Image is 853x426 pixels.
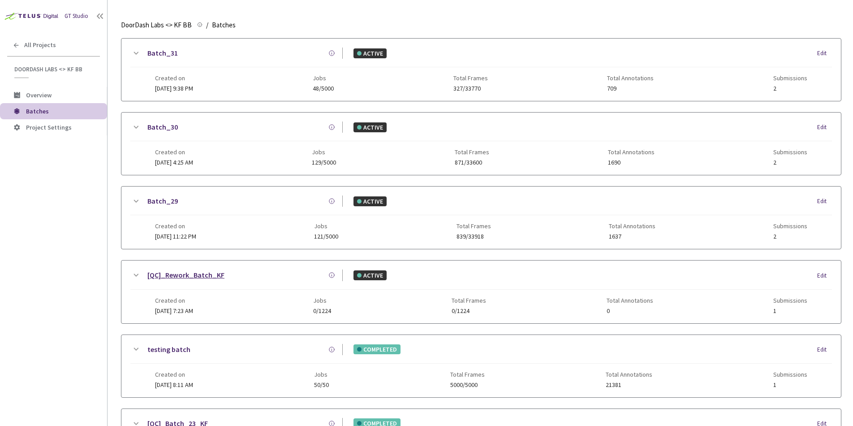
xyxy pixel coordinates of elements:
[312,159,336,166] span: 129/5000
[607,85,654,92] span: 709
[314,382,329,388] span: 50/50
[607,74,654,82] span: Total Annotations
[65,12,88,21] div: GT Studio
[121,20,192,30] span: DoorDash Labs <> KF BB
[773,371,807,378] span: Submissions
[313,297,331,304] span: Jobs
[773,148,807,156] span: Submissions
[121,335,841,397] div: testing batchCOMPLETEDEditCreated on[DATE] 8:11 AMJobs50/50Total Frames5000/5000Total Annotations...
[314,371,329,378] span: Jobs
[817,345,832,354] div: Edit
[817,271,832,280] div: Edit
[452,308,486,314] span: 0/1224
[453,85,488,92] span: 327/33770
[453,74,488,82] span: Total Frames
[608,148,655,156] span: Total Annotations
[147,196,178,207] a: Batch_29
[353,344,401,354] div: COMPLETED
[121,113,841,175] div: Batch_30ACTIVEEditCreated on[DATE] 4:25 AMJobs129/5000Total Frames871/33600Total Annotations1690S...
[609,233,655,240] span: 1637
[121,261,841,323] div: [QC]_Rework_Batch_KFACTIVEEditCreated on[DATE] 7:23 AMJobs0/1224Total Frames0/1224Total Annotatio...
[817,123,832,132] div: Edit
[155,74,193,82] span: Created on
[773,308,807,314] span: 1
[206,20,208,30] li: /
[450,382,485,388] span: 5000/5000
[607,297,653,304] span: Total Annotations
[314,222,338,230] span: Jobs
[817,49,832,58] div: Edit
[147,344,190,355] a: testing batch
[353,270,387,280] div: ACTIVE
[155,307,193,315] span: [DATE] 7:23 AM
[155,148,193,156] span: Created on
[312,148,336,156] span: Jobs
[121,39,841,101] div: Batch_31ACTIVEEditCreated on[DATE] 9:38 PMJobs48/5000Total Frames327/33770Total Annotations709Sub...
[155,158,193,166] span: [DATE] 4:25 AM
[155,222,196,230] span: Created on
[773,222,807,230] span: Submissions
[452,297,486,304] span: Total Frames
[455,159,489,166] span: 871/33600
[313,74,334,82] span: Jobs
[121,187,841,249] div: Batch_29ACTIVEEditCreated on[DATE] 11:22 PMJobs121/5000Total Frames839/33918Total Annotations1637...
[353,48,387,58] div: ACTIVE
[773,74,807,82] span: Submissions
[353,196,387,206] div: ACTIVE
[147,122,178,133] a: Batch_30
[607,308,653,314] span: 0
[773,85,807,92] span: 2
[450,371,485,378] span: Total Frames
[155,371,193,378] span: Created on
[608,159,655,166] span: 1690
[313,85,334,92] span: 48/5000
[773,233,807,240] span: 2
[155,232,196,240] span: [DATE] 11:22 PM
[155,84,193,92] span: [DATE] 9:38 PM
[314,233,338,240] span: 121/5000
[26,91,52,99] span: Overview
[773,382,807,388] span: 1
[155,381,193,389] span: [DATE] 8:11 AM
[457,222,491,230] span: Total Frames
[773,159,807,166] span: 2
[353,122,387,132] div: ACTIVE
[455,148,489,156] span: Total Frames
[606,382,652,388] span: 21381
[817,197,832,206] div: Edit
[26,107,49,115] span: Batches
[24,41,56,49] span: All Projects
[606,371,652,378] span: Total Annotations
[147,48,178,59] a: Batch_31
[26,123,72,131] span: Project Settings
[609,222,655,230] span: Total Annotations
[457,233,491,240] span: 839/33918
[313,308,331,314] span: 0/1224
[147,270,224,281] a: [QC]_Rework_Batch_KF
[14,65,95,73] span: DoorDash Labs <> KF BB
[773,297,807,304] span: Submissions
[155,297,193,304] span: Created on
[212,20,236,30] span: Batches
